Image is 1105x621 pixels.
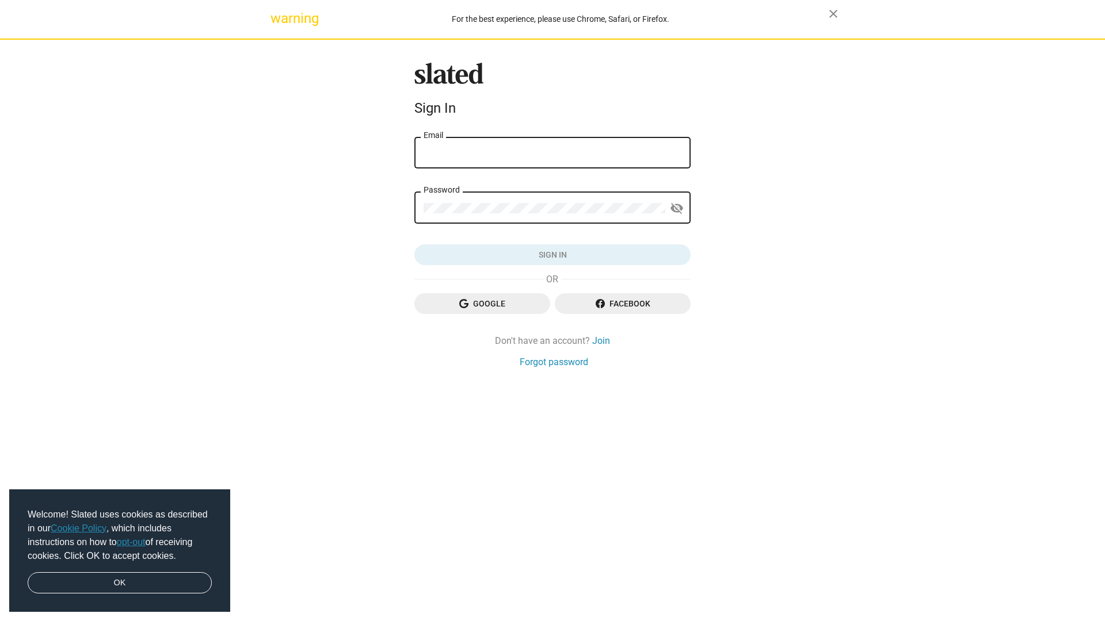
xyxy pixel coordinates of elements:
div: Don't have an account? [414,335,691,347]
a: Forgot password [520,356,588,368]
span: Facebook [564,293,681,314]
sl-branding: Sign In [414,63,691,121]
span: Welcome! Slated uses cookies as described in our , which includes instructions on how to of recei... [28,508,212,563]
mat-icon: visibility_off [670,200,684,217]
a: Cookie Policy [51,523,106,533]
div: Sign In [414,100,691,116]
a: opt-out [117,537,146,547]
a: dismiss cookie message [28,572,212,594]
div: For the best experience, please use Chrome, Safari, or Firefox. [292,11,829,27]
button: Facebook [555,293,691,314]
div: cookieconsent [9,489,230,612]
button: Google [414,293,550,314]
span: Google [424,293,541,314]
button: Show password [665,197,688,220]
mat-icon: close [826,7,840,21]
a: Join [592,335,610,347]
mat-icon: warning [270,11,284,25]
